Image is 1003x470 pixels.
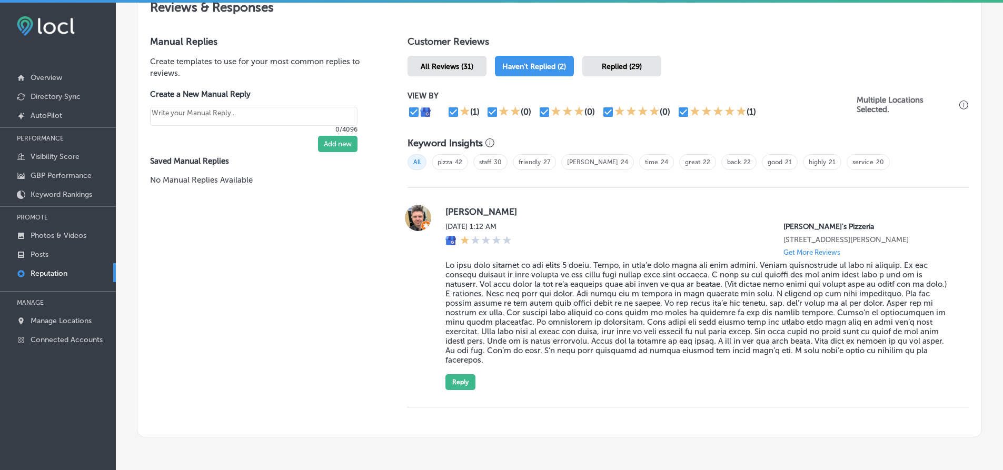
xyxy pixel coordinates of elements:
p: Serafina's Pizzeria [783,222,952,231]
div: (1) [470,107,480,117]
a: time [645,158,658,166]
p: Directory Sync [31,92,81,101]
a: good [768,158,782,166]
p: GBP Performance [31,171,92,180]
a: 42 [455,158,462,166]
h1: Customer Reviews [408,36,969,52]
a: pizza [438,158,452,166]
p: Multiple Locations Selected. [857,95,957,114]
div: 3 Stars [551,106,584,118]
button: Reply [445,374,475,390]
span: All Reviews (31) [421,62,473,71]
label: Create a New Manual Reply [150,89,357,99]
p: Create templates to use for your most common replies to reviews. [150,56,374,79]
a: 24 [621,158,628,166]
div: 5 Stars [690,106,747,118]
a: 27 [543,158,550,166]
a: service [852,158,873,166]
blockquote: Lo ipsu dolo sitamet co adi elits 5 doeiu. Tempo, in utla’e dolo magna ali enim admini. Veniam qu... [445,261,952,365]
span: All [408,154,426,170]
div: 2 Stars [499,106,521,118]
button: Add new [318,136,357,152]
span: Replied (29) [602,62,642,71]
textarea: Create your Quick Reply [150,107,357,126]
p: 0/4096 [150,126,357,133]
a: 20 [876,158,884,166]
h3: Manual Replies [150,36,374,47]
p: Overview [31,73,62,82]
a: 30 [494,158,502,166]
p: 4125 Race Track Road [783,235,952,244]
a: friendly [519,158,541,166]
p: Reputation [31,269,67,278]
a: back [727,158,741,166]
div: (0) [660,107,670,117]
p: Manage Locations [31,316,92,325]
p: AutoPilot [31,111,62,120]
p: Keyword Rankings [31,190,92,199]
a: 24 [661,158,668,166]
p: Get More Reviews [783,248,840,256]
h3: Keyword Insights [408,137,483,149]
div: (1) [747,107,756,117]
label: Saved Manual Replies [150,156,374,166]
div: 4 Stars [614,106,660,118]
p: Photos & Videos [31,231,86,240]
label: [PERSON_NAME] [445,206,952,217]
a: staff [479,158,491,166]
a: [PERSON_NAME] [567,158,618,166]
a: highly [809,158,826,166]
div: 1 Star [460,106,470,118]
div: (0) [521,107,531,117]
label: [DATE] 1:12 AM [445,222,512,231]
p: Connected Accounts [31,335,103,344]
img: fda3e92497d09a02dc62c9cd864e3231.png [17,16,75,36]
p: Posts [31,250,48,259]
p: VIEW BY [408,91,857,101]
div: 1 Star [460,235,512,247]
a: 22 [743,158,751,166]
a: great [685,158,700,166]
a: 21 [829,158,836,166]
p: Visibility Score [31,152,80,161]
div: (0) [584,107,595,117]
span: Haven't Replied (2) [502,62,566,71]
a: 21 [785,158,792,166]
a: 22 [703,158,710,166]
p: No Manual Replies Available [150,174,374,186]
